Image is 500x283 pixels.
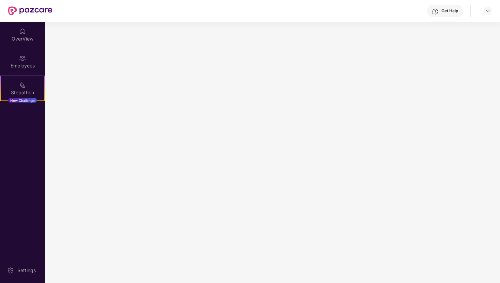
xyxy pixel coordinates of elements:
[485,8,490,14] img: svg+xml;base64,PHN2ZyBpZD0iRHJvcGRvd24tMzJ4MzIiIHhtbG5zPSJodHRwOi8vd3d3LnczLm9yZy8yMDAwL3N2ZyIgd2...
[8,98,37,103] div: New Challenge
[19,28,26,35] img: svg+xml;base64,PHN2ZyBpZD0iSG9tZSIgeG1sbnM9Imh0dHA6Ly93d3cudzMub3JnLzIwMDAvc3ZnIiB3aWR0aD0iMjAiIG...
[7,267,14,274] img: svg+xml;base64,PHN2ZyBpZD0iU2V0dGluZy0yMHgyMCIgeG1sbnM9Imh0dHA6Ly93d3cudzMub3JnLzIwMDAvc3ZnIiB3aW...
[19,55,26,62] img: svg+xml;base64,PHN2ZyBpZD0iRW1wbG95ZWVzIiB4bWxucz0iaHR0cDovL3d3dy53My5vcmcvMjAwMC9zdmciIHdpZHRoPS...
[8,6,52,15] img: New Pazcare Logo
[441,8,458,14] div: Get Help
[1,89,44,96] div: Stepathon
[15,267,38,274] div: Settings
[19,82,26,89] img: svg+xml;base64,PHN2ZyB4bWxucz0iaHR0cDovL3d3dy53My5vcmcvMjAwMC9zdmciIHdpZHRoPSIyMSIgaGVpZ2h0PSIyMC...
[432,8,439,15] img: svg+xml;base64,PHN2ZyBpZD0iSGVscC0zMngzMiIgeG1sbnM9Imh0dHA6Ly93d3cudzMub3JnLzIwMDAvc3ZnIiB3aWR0aD...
